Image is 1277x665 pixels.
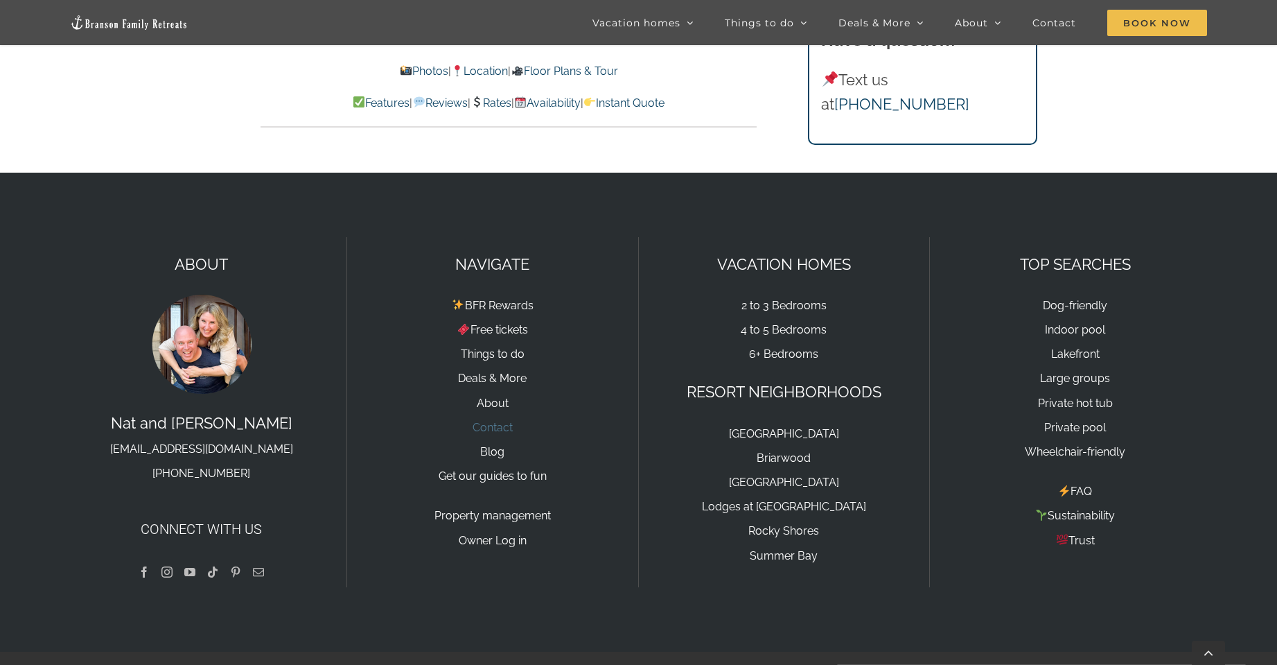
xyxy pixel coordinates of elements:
img: 📌 [822,71,838,87]
a: Large groups [1040,372,1110,385]
img: 🎥 [512,65,523,76]
a: Lakefront [1051,347,1100,361]
img: 🎟️ [458,324,469,335]
a: Features [353,96,409,110]
a: [GEOGRAPHIC_DATA] [729,427,839,440]
p: Nat and [PERSON_NAME] [70,411,333,485]
p: ABOUT [70,252,333,277]
a: Pinterest [230,567,241,578]
a: Lodges at [GEOGRAPHIC_DATA] [702,500,866,513]
a: 4 to 5 Bedrooms [741,323,827,336]
img: ✅ [353,96,364,107]
span: About [955,18,988,28]
a: Summer Bay [750,549,818,562]
a: [EMAIL_ADDRESS][DOMAIN_NAME] [110,442,293,456]
a: Briarwood [757,451,811,465]
a: Indoor pool [1045,323,1105,336]
span: Things to do [725,18,794,28]
span: Deals & More [838,18,910,28]
a: Reviews [412,96,467,110]
p: NAVIGATE [361,252,624,277]
a: Location [451,64,508,78]
span: Contact [1032,18,1076,28]
img: 💬 [414,96,425,107]
img: ✨ [452,299,464,310]
a: Instagram [161,567,173,578]
a: Rates [470,96,511,110]
a: Instant Quote [583,96,664,110]
a: Dog-friendly [1043,299,1107,312]
p: VACATION HOMES [653,252,915,277]
p: | | [261,62,757,80]
img: Branson Family Retreats Logo [70,15,188,31]
a: Owner Log in [459,534,527,547]
a: Availability [514,96,581,110]
a: Trust [1056,534,1095,547]
span: Vacation homes [592,18,680,28]
a: YouTube [184,567,195,578]
span: Book Now [1107,10,1207,36]
a: Floor Plans & Tour [511,64,617,78]
a: Mail [253,567,264,578]
a: Rocky Shores [748,524,819,537]
a: Blog [480,445,504,458]
a: 6+ Bedrooms [749,347,818,361]
a: Free tickets [457,323,527,336]
a: [PHONE_NUMBER] [152,467,250,480]
a: FAQ [1058,485,1092,498]
a: Get our guides to fun [439,469,547,483]
img: 📸 [400,65,412,76]
h4: Connect with us [70,519,333,539]
a: Deals & More [458,372,527,385]
p: | | | | [261,94,757,112]
img: 💲 [471,96,482,107]
a: About [477,397,509,410]
a: Wheelchair-friendly [1025,445,1125,458]
a: [GEOGRAPHIC_DATA] [729,476,839,489]
img: Nat and Tyann [150,292,254,396]
img: 👉 [584,96,595,107]
img: 💯 [1057,534,1068,545]
img: 🌱 [1036,510,1047,521]
a: Things to do [461,347,525,361]
a: Property management [434,509,551,522]
a: 2 to 3 Bedrooms [741,299,827,312]
p: Text us at [821,68,1023,116]
a: Private hot tub [1038,397,1113,410]
img: 📍 [452,65,463,76]
a: Photos [400,64,448,78]
a: Private pool [1044,421,1106,434]
p: TOP SEARCHES [944,252,1207,277]
a: Contact [473,421,513,434]
img: 📆 [515,96,526,107]
a: BFR Rewards [452,299,533,312]
a: Tiktok [207,567,218,578]
a: Facebook [139,567,150,578]
a: [PHONE_NUMBER] [834,95,969,113]
img: ⚡️ [1059,485,1070,496]
a: Sustainability [1035,509,1115,522]
p: RESORT NEIGHBORHOODS [653,380,915,404]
